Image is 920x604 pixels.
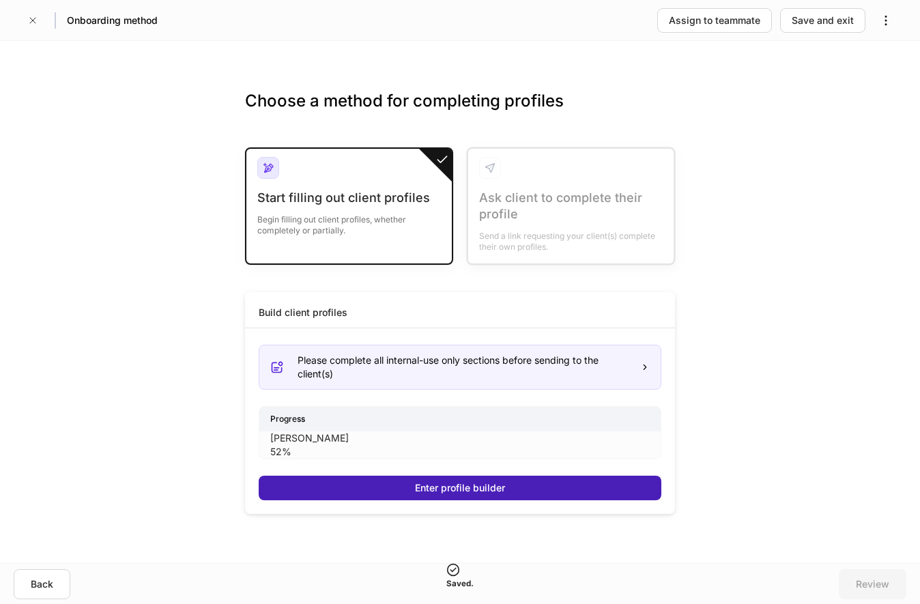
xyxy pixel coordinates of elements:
p: 52 % [270,445,650,459]
h3: Choose a method for completing profiles [245,90,675,134]
h5: Onboarding method [67,14,158,27]
div: Back [31,577,53,591]
button: Review [839,569,906,599]
button: Back [14,569,70,599]
p: [PERSON_NAME] [270,431,650,445]
div: Begin filling out client profiles, whether completely or partially. [257,206,441,236]
div: Build client profiles [259,306,347,319]
button: Assign to teammate [657,8,772,33]
div: Progress [259,407,661,431]
div: Review [856,577,889,591]
button: Save and exit [780,8,865,33]
div: Enter profile builder [415,481,505,495]
button: Enter profile builder [259,476,661,500]
div: Start filling out client profiles [257,190,441,206]
div: Save and exit [792,14,854,27]
div: Assign to teammate [669,14,760,27]
div: Please complete all internal-use only sections before sending to the client(s) [298,354,629,381]
h5: Saved. [446,577,474,590]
